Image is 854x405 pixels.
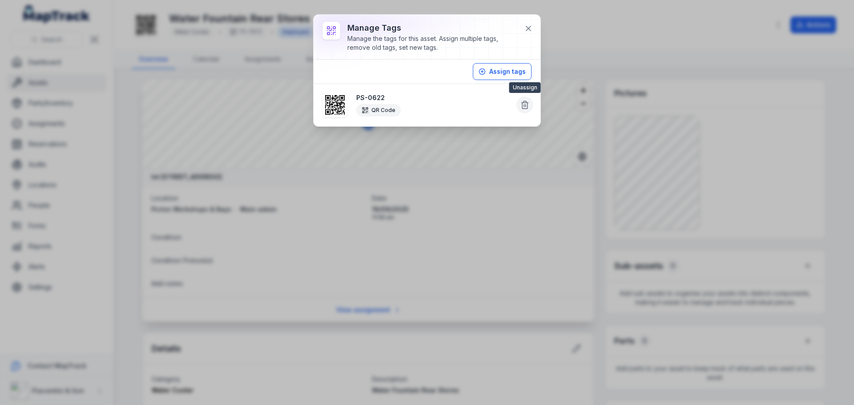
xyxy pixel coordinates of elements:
div: QR Code [356,104,401,116]
button: Assign tags [473,63,532,80]
strong: PS-0622 [356,93,513,102]
div: Manage the tags for this asset. Assign multiple tags, remove old tags, set new tags. [347,34,517,52]
h3: Manage tags [347,22,517,34]
span: Unassign [509,82,541,93]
